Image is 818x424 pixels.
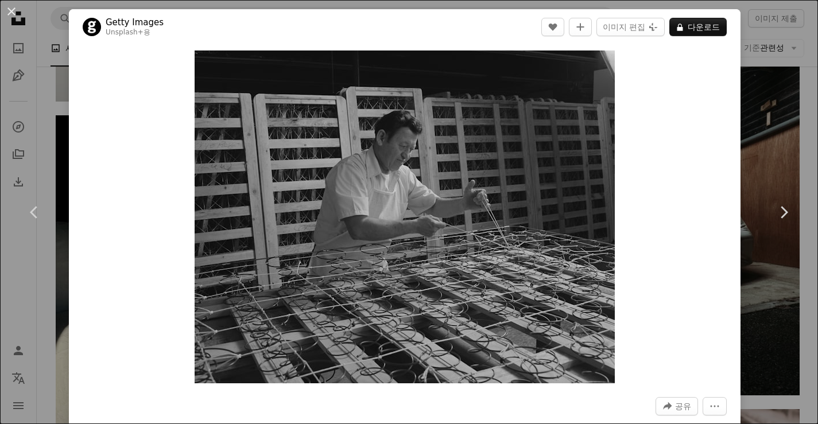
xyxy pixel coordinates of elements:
[596,18,665,36] button: 이미지 편집
[656,397,698,415] button: 이 이미지 공유
[703,397,727,415] button: 더 많은 작업
[675,398,691,415] span: 공유
[541,18,564,36] button: 좋아요
[83,18,101,36] img: Getty Images의 프로필로 이동
[195,50,615,383] img: 공장에서 일하는 남자의 흑백 사진
[106,17,164,28] a: Getty Images
[195,50,615,383] button: 이 이미지 확대
[749,157,818,267] a: 다음
[669,18,727,36] button: 다운로드
[106,28,144,36] a: Unsplash+
[106,28,164,37] div: 용
[569,18,592,36] button: 컬렉션에 추가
